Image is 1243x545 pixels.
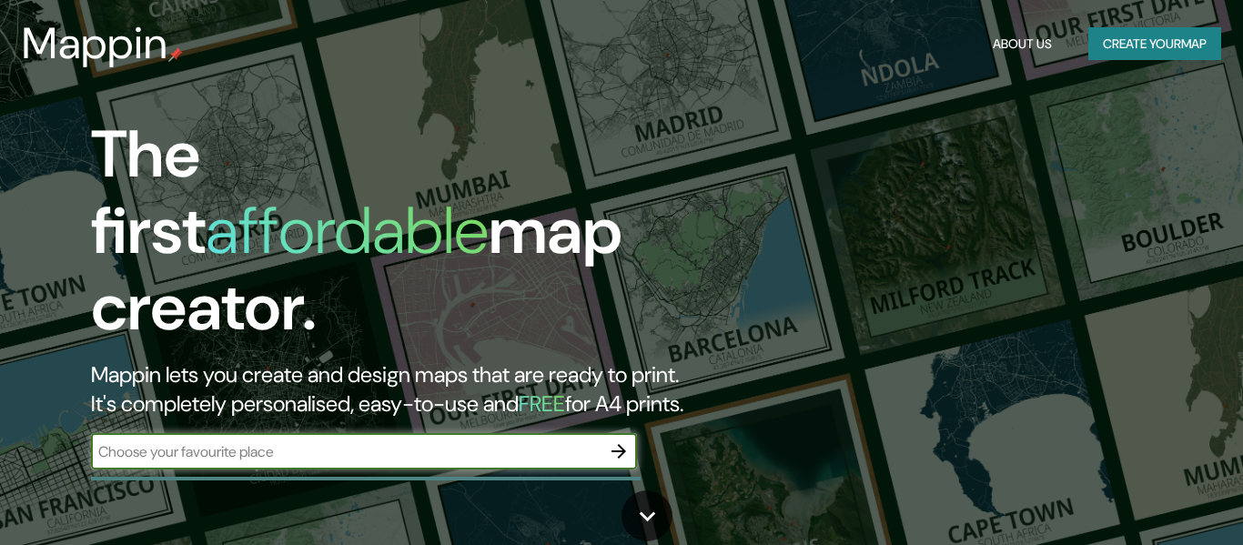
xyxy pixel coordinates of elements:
img: mappin-pin [168,47,183,62]
h1: The first map creator. [91,116,712,360]
button: About Us [985,27,1059,61]
input: Choose your favourite place [91,441,601,462]
h1: affordable [206,188,489,273]
h3: Mappin [22,18,168,69]
h5: FREE [519,389,565,418]
button: Create yourmap [1088,27,1221,61]
h2: Mappin lets you create and design maps that are ready to print. It's completely personalised, eas... [91,360,712,419]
